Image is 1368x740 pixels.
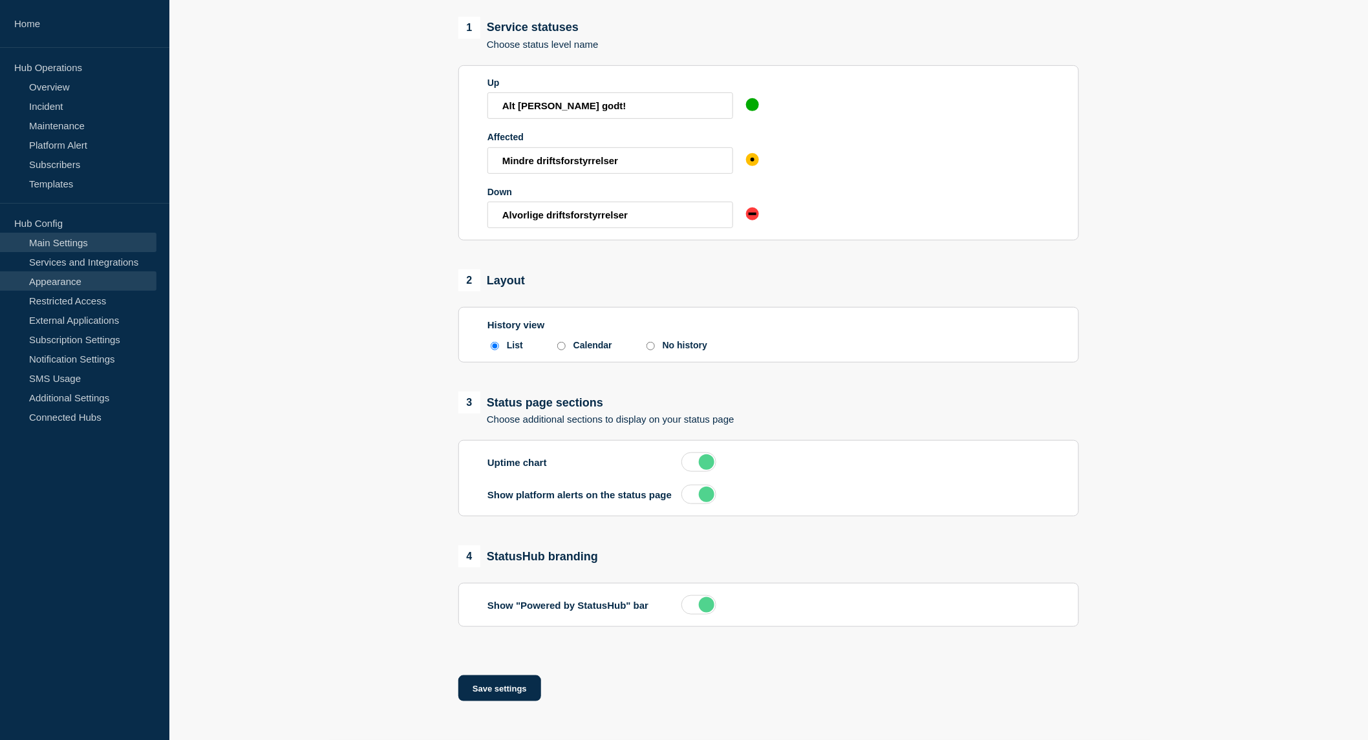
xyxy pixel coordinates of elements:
[458,270,525,291] div: Layout
[458,392,734,414] div: Status page sections
[487,319,1050,330] h3: History view
[458,675,541,701] button: Save settings
[746,153,759,166] div: affected
[487,132,733,142] div: Affected
[487,414,734,425] p: Choose additional sections to display on your status page
[487,147,733,174] input: Affected
[487,92,733,119] input: Up
[491,342,499,350] input: List
[557,342,566,350] input: Calendar
[487,457,681,468] p: Uptime chart
[487,187,733,197] div: Down
[458,392,480,414] span: 3
[663,340,707,350] div: No history
[458,17,480,39] span: 1
[458,270,480,291] span: 2
[487,39,599,50] p: Choose status level name
[746,98,759,111] div: up
[746,207,759,220] div: down
[458,545,480,567] span: 4
[458,17,599,39] div: Service statuses
[487,600,681,611] p: Show "Powered by StatusHub" bar
[507,340,523,350] div: List
[487,489,681,500] p: Show platform alerts on the status page
[458,545,598,567] div: StatusHub branding
[487,202,733,228] input: Down
[573,340,612,350] div: Calendar
[647,342,655,350] input: No history
[487,78,733,88] div: Up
